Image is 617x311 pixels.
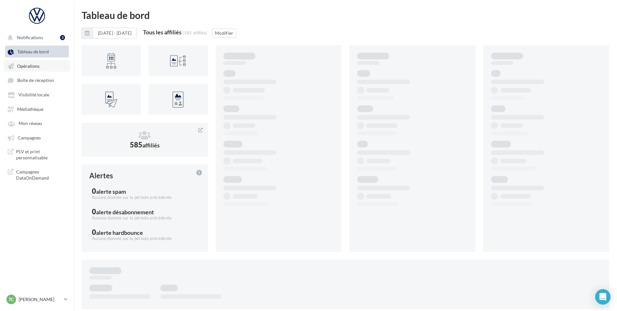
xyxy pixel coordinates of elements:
a: Mon réseau [4,117,70,129]
button: Modifier [212,29,237,38]
a: TC [PERSON_NAME] [5,293,69,306]
span: Campagnes [18,135,41,140]
div: alerte hardbounce [96,230,143,235]
span: Campagnes DataOnDemand [16,169,66,181]
a: Campagnes DataOnDemand [4,166,70,184]
span: PLV et print personnalisable [16,148,66,161]
a: PLV et print personnalisable [4,146,70,164]
div: Alertes [89,172,113,179]
span: Opérations [17,63,40,69]
span: 585 [130,140,160,149]
a: Campagnes [4,132,70,143]
a: Visibilité locale [4,89,70,100]
button: [DATE] - [DATE] [82,28,137,39]
a: Opérations [4,60,70,72]
button: [DATE] - [DATE] [93,28,137,39]
div: Open Intercom Messenger [595,289,611,305]
a: Boîte de réception [4,74,70,86]
div: 0 [92,188,198,195]
div: 0 [92,208,198,215]
span: Mon réseau [19,121,42,126]
div: Aucune donnée sur la période précédente [92,236,198,242]
div: Tableau de bord [82,10,609,20]
span: Boîte de réception [17,78,54,83]
div: 3 [60,35,65,40]
p: [PERSON_NAME] [19,296,61,303]
span: Médiathèque [17,106,43,112]
button: Notifications 3 [4,31,67,43]
div: (585 affiliés) [183,30,207,35]
span: TC [9,296,14,303]
span: affiliés [142,142,160,149]
span: Notifications [17,35,43,40]
div: alerte désabonnement [96,209,154,215]
a: Tableau de bord [4,46,70,57]
div: Aucune donnée sur la période précédente [92,215,198,221]
div: Aucune donnée sur la période précédente [92,195,198,200]
div: Tous les affiliés [143,29,182,35]
div: alerte spam [96,189,126,194]
div: 0 [92,229,198,236]
span: Tableau de bord [17,49,49,55]
span: Visibilité locale [18,92,49,98]
a: Médiathèque [4,103,70,115]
